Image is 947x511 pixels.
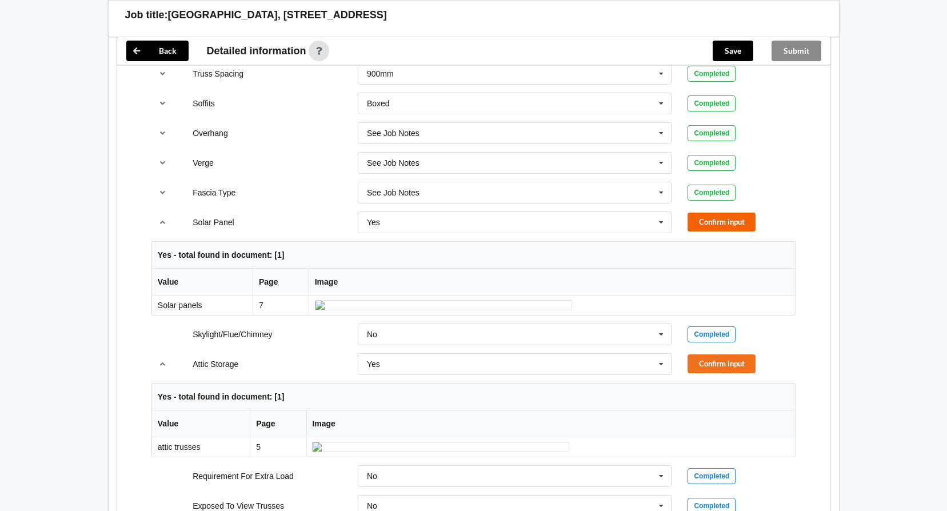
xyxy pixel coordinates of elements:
th: Value [152,410,250,437]
button: reference-toggle [151,212,174,233]
div: Completed [688,185,736,201]
div: Completed [688,155,736,171]
div: See Job Notes [367,129,419,137]
div: Completed [688,66,736,82]
th: Yes - total found in document: [1] [152,242,795,269]
button: Confirm input [688,213,756,231]
label: Attic Storage [193,360,238,369]
label: Exposed To View Trusses [193,501,284,510]
h3: [GEOGRAPHIC_DATA], [STREET_ADDRESS] [168,9,387,22]
label: Soffits [193,99,215,108]
button: reference-toggle [151,182,174,203]
label: Fascia Type [193,188,235,197]
label: Skylight/Flue/Chimney [193,330,272,339]
label: Overhang [193,129,227,138]
button: reference-toggle [151,354,174,374]
button: Confirm input [688,354,756,373]
div: See Job Notes [367,189,419,197]
div: Yes [367,218,380,226]
label: Solar Panel [193,218,234,227]
label: Verge [193,158,214,167]
button: Back [126,41,189,61]
button: reference-toggle [151,123,174,143]
div: See Job Notes [367,159,419,167]
button: reference-toggle [151,93,174,114]
img: ai_input-page7-SolarPanel-0-0.jpeg [315,300,572,310]
th: Image [306,410,795,437]
button: reference-toggle [151,153,174,173]
th: Page [253,269,309,296]
div: 900mm [367,70,394,78]
div: No [367,502,377,510]
td: attic trusses [152,437,250,457]
div: Boxed [367,99,390,107]
h3: Job title: [125,9,168,22]
th: Image [309,269,795,296]
div: No [367,330,377,338]
div: Completed [688,125,736,141]
div: Completed [688,468,736,484]
label: Requirement For Extra Load [193,472,294,481]
td: Solar panels [152,296,253,315]
div: Completed [688,326,736,342]
th: Yes - total found in document: [1] [152,384,795,410]
td: 5 [250,437,306,457]
th: Page [250,410,306,437]
div: Yes [367,360,380,368]
th: Value [152,269,253,296]
label: Truss Spacing [193,69,243,78]
td: 7 [253,296,309,315]
img: ai_input-page5-AtticStorage-0-0.jpeg [312,442,569,452]
button: Save [713,41,753,61]
span: Detailed information [207,46,306,56]
div: Completed [688,95,736,111]
button: reference-toggle [151,63,174,84]
div: No [367,472,377,480]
